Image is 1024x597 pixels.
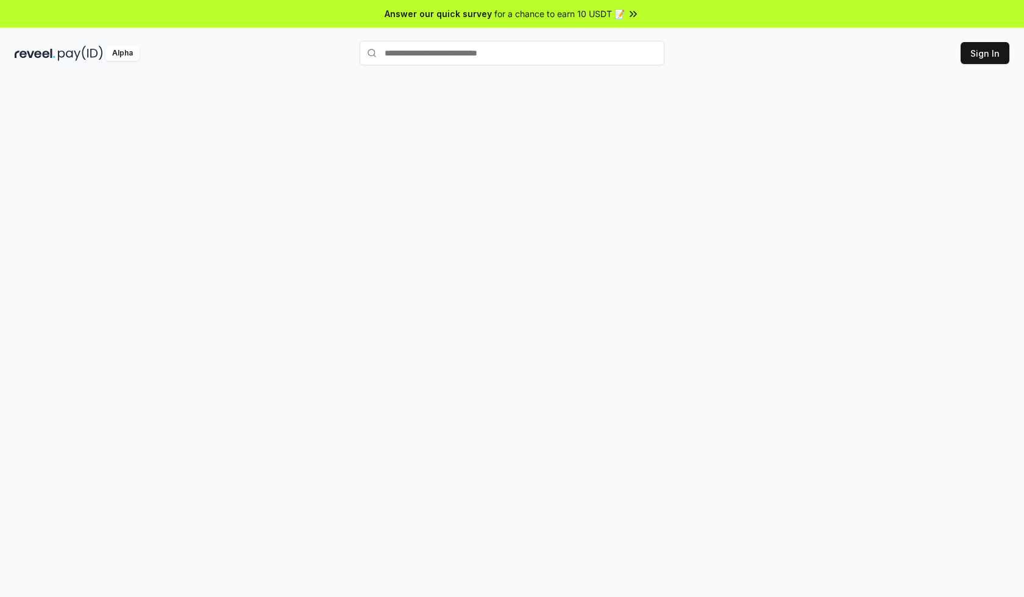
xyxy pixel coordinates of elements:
[494,7,625,20] span: for a chance to earn 10 USDT 📝
[961,42,1009,64] button: Sign In
[15,46,55,61] img: reveel_dark
[385,7,492,20] span: Answer our quick survey
[105,46,140,61] div: Alpha
[58,46,103,61] img: pay_id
